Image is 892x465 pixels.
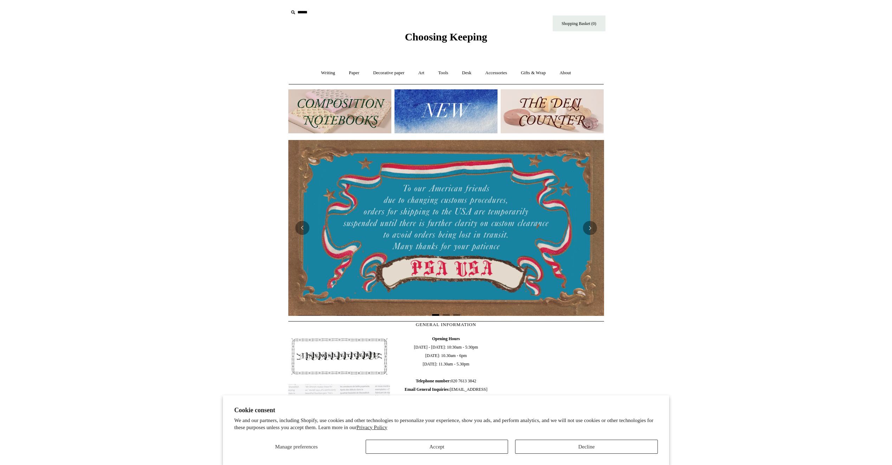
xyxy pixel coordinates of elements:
[288,89,391,133] img: 202302 Composition ledgers.jpg__PID:69722ee6-fa44-49dd-a067-31375e5d54ec
[288,384,390,428] img: pf-635a2b01-aa89-4342-bbcd-4371b60f588c--In-the-press-Button_1200x.jpg
[443,314,450,316] button: Page 2
[342,64,366,82] a: Paper
[288,335,390,378] img: pf-4db91bb9--1305-Newsletter-Button_1200x.jpg
[502,335,604,440] iframe: google_map
[553,15,605,31] a: Shopping Basket (0)
[583,221,597,235] button: Next
[501,89,604,133] img: The Deli Counter
[394,89,498,133] img: New.jpg__PID:f73bdf93-380a-4a35-bcfe-7823039498e1
[234,440,359,454] button: Manage preferences
[456,64,478,82] a: Desk
[405,37,487,42] a: Choosing Keeping
[395,335,497,402] span: [DATE] - [DATE]: 10:30am - 5:30pm [DATE]: 10.30am - 6pm [DATE]: 11.30am - 5.30pm 020 7613 3842
[553,64,577,82] a: About
[405,31,487,43] span: Choosing Keeping
[479,64,513,82] a: Accessories
[412,64,431,82] a: Art
[432,64,455,82] a: Tools
[357,425,387,430] a: Privacy Policy
[315,64,341,82] a: Writing
[295,221,309,235] button: Previous
[515,440,658,454] button: Decline
[514,64,552,82] a: Gifts & Wrap
[366,440,508,454] button: Accept
[432,314,439,316] button: Page 1
[234,407,658,414] h2: Cookie consent
[416,322,476,327] span: GENERAL INFORMATION
[275,444,317,450] span: Manage preferences
[234,417,658,431] p: We and our partners, including Shopify, use cookies and other technologies to personalize your ex...
[288,140,604,316] img: USA PSA .jpg__PID:33428022-6587-48b7-8b57-d7eefc91f15a
[367,64,411,82] a: Decorative paper
[453,314,460,316] button: Page 3
[416,378,451,383] b: Telephone number
[405,387,450,392] b: Email General Inquiries:
[449,378,451,383] b: :
[432,336,460,341] b: Opening Hours
[405,387,487,400] span: [EMAIL_ADDRESS][DOMAIN_NAME]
